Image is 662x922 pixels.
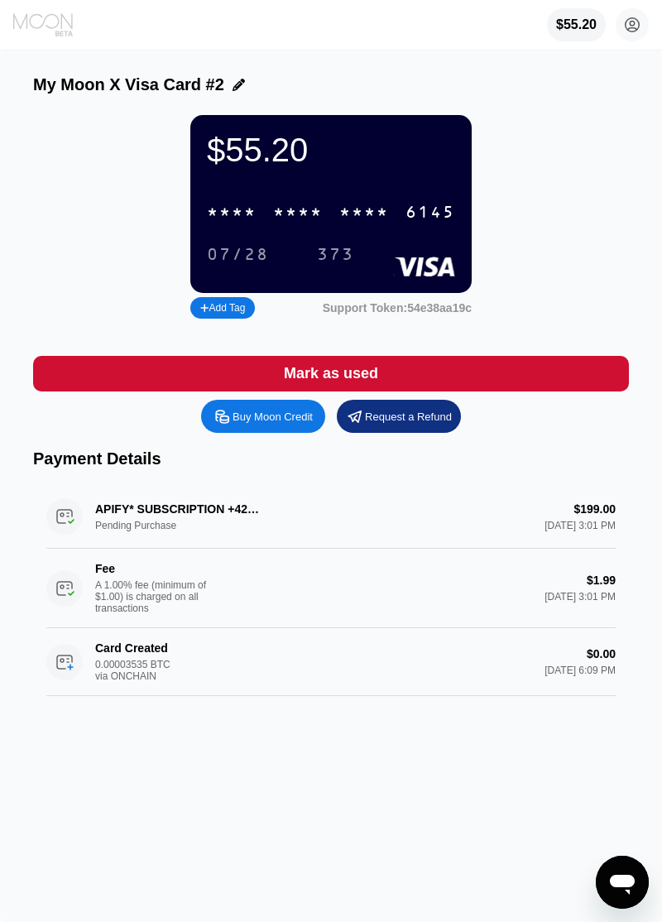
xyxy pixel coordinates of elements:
div: Payment Details [33,449,629,468]
div: FeeA 1.00% fee (minimum of $1.00) is charged on all transactions$1.99[DATE] 3:01 PM [46,549,616,628]
div: 373 [317,246,354,265]
div: 07/28 [194,241,281,268]
div: 07/28 [207,246,269,265]
div: 6145 [405,204,455,223]
div: 373 [305,241,367,268]
div: Mark as used [284,364,378,383]
div: $55.20 [207,132,455,169]
div: A 1.00% fee (minimum of $1.00) is charged on all transactions [95,579,219,614]
div: $1.99 [587,574,616,587]
div: Request a Refund [337,400,461,433]
div: [DATE] 3:01 PM [544,591,616,603]
div: Fee [95,562,261,575]
div: Buy Moon Credit [201,400,325,433]
div: $55.20 [556,17,597,32]
div: $55.20 [547,8,606,41]
div: Support Token:54e38aa19c [323,301,472,315]
div: My Moon X Visa Card #2 [33,75,224,94]
div: Buy Moon Credit [233,410,313,424]
div: Request a Refund [365,410,452,424]
div: Add Tag [200,302,245,314]
iframe: Button to launch messaging window [596,856,649,909]
div: Support Token: 54e38aa19c [323,301,472,315]
div: Add Tag [190,297,255,319]
div: Mark as used [33,356,629,391]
